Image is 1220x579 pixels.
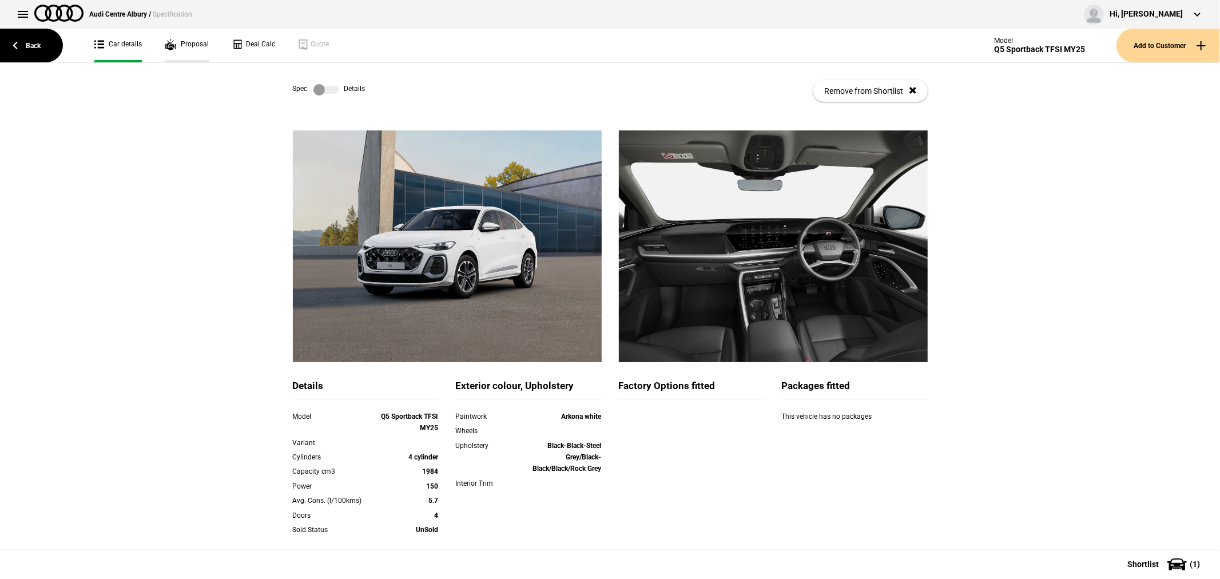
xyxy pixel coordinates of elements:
[153,10,192,18] span: Specification
[409,453,439,461] strong: 4 cylinder
[94,29,142,62] a: Car details
[293,411,380,422] div: Model
[423,467,439,475] strong: 1984
[416,526,439,534] strong: UnSold
[293,451,380,463] div: Cylinders
[1190,560,1200,568] span: ( 1 )
[435,511,439,519] strong: 4
[165,29,209,62] a: Proposal
[427,482,439,490] strong: 150
[89,9,192,19] div: Audi Centre Albury /
[456,440,514,451] div: Upholstery
[1116,29,1220,62] button: Add to Customer
[293,84,365,96] div: Spec Details
[1110,9,1183,20] div: Hi, [PERSON_NAME]
[456,478,514,489] div: Interior Trim
[429,497,439,505] strong: 5.7
[456,411,514,422] div: Paintwork
[994,37,1085,45] div: Model
[293,379,439,399] div: Details
[34,5,84,22] img: audi.png
[1127,560,1159,568] span: Shortlist
[456,425,514,437] div: Wheels
[994,45,1085,54] div: Q5 Sportback TFSI MY25
[382,413,439,432] strong: Q5 Sportback TFSI MY25
[619,379,765,399] div: Factory Options fitted
[562,413,602,421] strong: Arkona white
[533,442,602,473] strong: Black-Black-Steel Grey/Black-Black/Black/Rock Grey
[456,379,602,399] div: Exterior colour, Upholstery
[1110,550,1220,578] button: Shortlist(1)
[293,524,380,536] div: Sold Status
[782,379,928,399] div: Packages fitted
[813,80,928,102] button: Remove from Shortlist
[293,481,380,492] div: Power
[293,510,380,521] div: Doors
[293,466,380,477] div: Capacity cm3
[293,495,380,506] div: Avg. Cons. (l/100kms)
[232,29,275,62] a: Deal Calc
[293,437,380,449] div: Variant
[782,411,928,434] div: This vehicle has no packages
